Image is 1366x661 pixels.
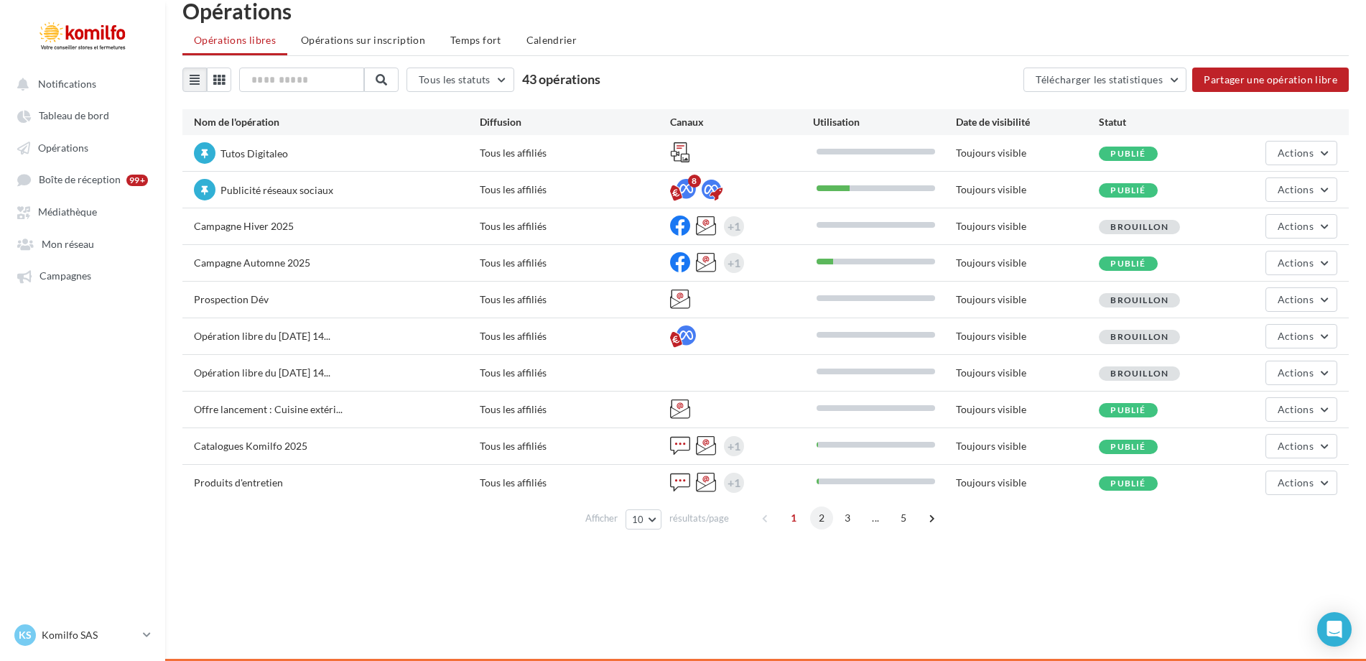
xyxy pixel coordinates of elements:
[194,293,269,305] span: Prospection Dév
[19,628,32,642] span: KS
[1110,405,1146,415] span: Publié
[1265,397,1337,422] button: Actions
[626,509,662,530] button: 10
[1110,185,1146,195] span: Publié
[670,115,813,129] div: Canaux
[220,147,288,160] span: Tutos Digitaleo
[194,115,480,129] div: Nom de l'opération
[450,34,501,46] span: Temps fort
[892,507,915,530] span: 5
[810,507,833,530] span: 2
[301,34,425,46] span: Opérations sur inscription
[1265,287,1337,312] button: Actions
[813,115,956,129] div: Utilisation
[522,71,600,87] span: 43 opérations
[220,184,333,196] span: Publicité réseaux sociaux
[39,174,121,186] span: Boîte de réception
[9,102,157,128] a: Tableau de bord
[1023,68,1186,92] button: Télécharger les statistiques
[632,514,644,525] span: 10
[864,507,887,530] span: ...
[480,146,670,160] div: Tous les affiliés
[1265,471,1337,495] button: Actions
[669,512,729,525] span: résultats/page
[728,253,740,273] div: +1
[1036,73,1163,85] span: Télécharger les statistiques
[1278,366,1314,379] span: Actions
[728,436,740,456] div: +1
[1110,368,1168,379] span: Brouillon
[9,231,157,256] a: Mon réseau
[480,115,670,129] div: Diffusion
[956,146,1099,160] div: Toujours visible
[1265,324,1337,348] button: Actions
[956,476,1099,490] div: Toujours visible
[9,134,157,160] a: Opérations
[1110,258,1146,269] span: Publié
[1265,251,1337,275] button: Actions
[1278,220,1314,232] span: Actions
[9,262,157,288] a: Campagnes
[480,476,670,490] div: Tous les affiliés
[1099,115,1242,129] div: Statut
[480,329,670,343] div: Tous les affiliés
[1317,612,1352,647] div: Open Intercom Messenger
[782,507,805,530] span: 1
[480,292,670,307] div: Tous les affiliés
[1278,256,1314,269] span: Actions
[1278,440,1314,452] span: Actions
[1110,441,1146,452] span: Publié
[42,238,94,250] span: Mon réseau
[480,256,670,270] div: Tous les affiliés
[956,366,1099,380] div: Toujours visible
[956,439,1099,453] div: Toujours visible
[126,175,148,186] div: 99+
[1110,478,1146,489] span: Publié
[1265,214,1337,239] button: Actions
[194,403,343,415] span: Offre lancement : Cuisine extéri...
[1265,361,1337,385] button: Actions
[728,473,740,493] div: +1
[1278,476,1314,489] span: Actions
[1278,293,1314,305] span: Actions
[1265,177,1337,202] button: Actions
[406,68,514,92] button: Tous les statuts
[1278,330,1314,342] span: Actions
[38,78,96,90] span: Notifications
[480,402,670,417] div: Tous les affiliés
[688,175,701,188] div: 8
[1110,148,1146,159] span: Publié
[956,219,1099,234] div: Toujours visible
[9,70,151,96] button: Notifications
[1278,403,1314,415] span: Actions
[836,507,859,530] span: 3
[42,628,137,642] p: Komilfo SAS
[728,216,740,236] div: +1
[38,206,97,218] span: Médiathèque
[956,329,1099,343] div: Toujours visible
[480,182,670,197] div: Tous les affiliés
[9,198,157,224] a: Médiathèque
[480,366,670,380] div: Tous les affiliés
[1278,183,1314,195] span: Actions
[956,292,1099,307] div: Toujours visible
[956,115,1099,129] div: Date de visibilité
[1110,331,1168,342] span: Brouillon
[194,256,310,269] span: Campagne Automne 2025
[9,166,157,193] a: Boîte de réception 99+
[11,621,154,649] a: KS Komilfo SAS
[38,142,88,154] span: Opérations
[956,182,1099,197] div: Toujours visible
[526,34,577,46] span: Calendrier
[419,73,491,85] span: Tous les statuts
[194,440,307,452] span: Catalogues Komilfo 2025
[194,330,330,342] span: Opération libre du [DATE] 14...
[480,439,670,453] div: Tous les affiliés
[194,366,330,379] span: Opération libre du [DATE] 14...
[956,256,1099,270] div: Toujours visible
[194,220,294,232] span: Campagne Hiver 2025
[1278,147,1314,159] span: Actions
[1192,68,1349,92] button: Partager une opération libre
[480,219,670,234] div: Tous les affiliés
[1265,434,1337,458] button: Actions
